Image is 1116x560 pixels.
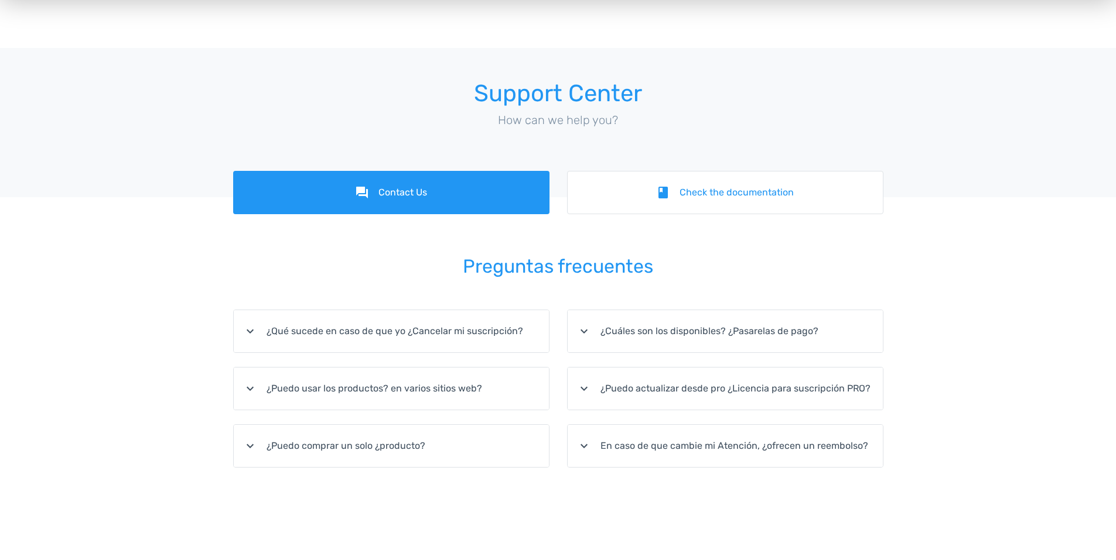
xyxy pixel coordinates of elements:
[600,324,818,338] font: ¿Cuáles son los disponibles? ¿Pasarelas de pago?
[233,171,550,214] a: forumContact Us
[577,382,591,396] i: expand_more
[577,439,591,453] i: expand_more
[234,367,549,410] summary: expand_more¿Puedo usar los productos? en varios sitios web?
[243,439,257,453] i: expand_more
[355,185,369,200] i: forum
[600,439,868,453] font: En caso de que cambie mi Atención, ¿ofrecen un reembolso?
[600,382,871,396] font: ¿Puedo actualizar desde pro ¿Licencia para suscripción PRO?
[568,425,883,467] summary: expand_moreEn caso de que cambie mi Atención, ¿ofrecen un reembolso?
[243,382,257,396] i: expand_more
[267,439,425,453] font: ¿Puedo comprar un solo ¿producto?
[267,382,482,396] font: ¿Puedo usar los productos? en varios sitios web?
[234,425,549,467] summary: expand_more¿Puedo comprar un solo ¿producto?
[680,185,794,200] font: Check the documentation
[234,310,549,352] summary: expand_more¿Qué sucede en caso de que yo ¿Cancelar mi suscripción?
[243,324,257,338] i: expand_more
[267,324,523,338] font: ¿Qué sucede en caso de que yo ¿Cancelar mi suscripción?
[233,111,883,129] p: How can we help you?
[577,324,591,338] i: expand_more
[233,240,883,293] h2: Preguntas frecuentes
[568,367,883,410] summary: expand_more¿Puedo actualizar desde pro ¿Licencia para suscripción PRO?
[378,185,427,200] font: Contact Us
[233,81,883,106] h1: Support Center
[656,185,670,200] i: book
[567,171,883,214] a: bookCheck the documentation
[568,310,883,352] summary: expand_more¿Cuáles son los disponibles? ¿Pasarelas de pago?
